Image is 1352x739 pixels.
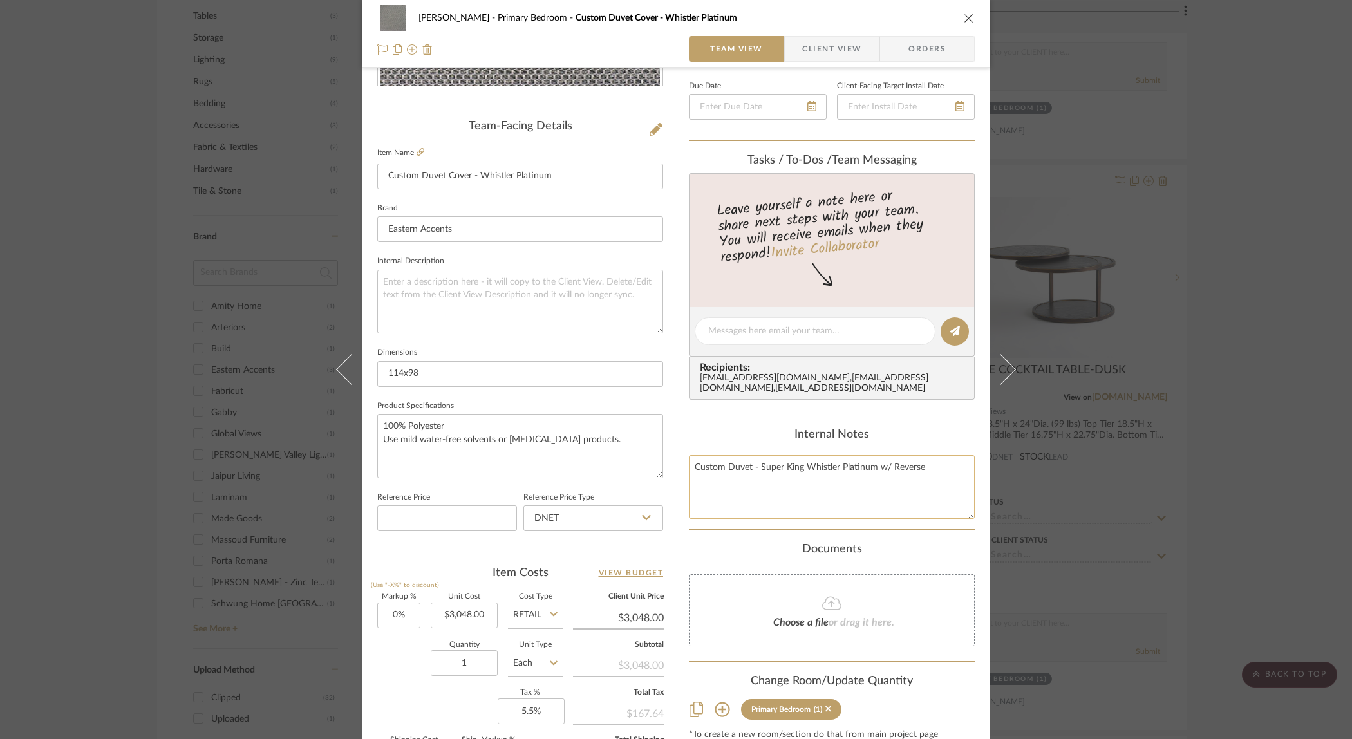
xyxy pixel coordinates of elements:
[573,642,664,648] label: Subtotal
[751,705,811,714] div: Primary Bedroom
[498,14,576,23] span: Primary Bedroom
[431,594,498,600] label: Unit Cost
[418,14,498,23] span: [PERSON_NAME]
[377,5,408,31] img: 66d0710b-dbe8-4435-bac5-facb39d3d077_48x40.jpg
[377,494,430,501] label: Reference Price
[422,44,433,55] img: Remove from project
[689,428,975,442] div: Internal Notes
[573,594,664,600] label: Client Unit Price
[700,373,969,394] div: [EMAIL_ADDRESS][DOMAIN_NAME] , [EMAIL_ADDRESS][DOMAIN_NAME] , [EMAIL_ADDRESS][DOMAIN_NAME]
[747,154,832,166] span: Tasks / To-Dos /
[498,689,563,696] label: Tax %
[573,653,664,676] div: $3,048.00
[377,164,663,189] input: Enter Item Name
[573,701,664,724] div: $167.64
[377,216,663,242] input: Enter Brand
[700,362,969,373] span: Recipients:
[837,94,975,120] input: Enter Install Date
[829,617,894,628] span: or drag it here.
[377,403,454,409] label: Product Specifications
[377,147,424,158] label: Item Name
[508,642,563,648] label: Unit Type
[837,83,944,89] label: Client-Facing Target Install Date
[377,594,420,600] label: Markup %
[802,36,861,62] span: Client View
[599,565,664,581] a: View Budget
[688,182,977,268] div: Leave yourself a note here or share next steps with your team. You will receive emails when they ...
[377,565,663,581] div: Item Costs
[377,350,417,356] label: Dimensions
[508,594,563,600] label: Cost Type
[814,705,822,714] div: (1)
[431,642,498,648] label: Quantity
[689,675,975,689] div: Change Room/Update Quantity
[710,36,763,62] span: Team View
[576,14,737,23] span: Custom Duvet Cover - Whistler Platinum
[770,233,880,265] a: Invite Collaborator
[963,12,975,24] button: close
[377,120,663,134] div: Team-Facing Details
[377,258,444,265] label: Internal Description
[773,617,829,628] span: Choose a file
[689,543,975,557] div: Documents
[377,205,398,212] label: Brand
[894,36,960,62] span: Orders
[689,94,827,120] input: Enter Due Date
[573,689,664,696] label: Total Tax
[689,83,721,89] label: Due Date
[689,154,975,168] div: team Messaging
[523,494,594,501] label: Reference Price Type
[377,361,663,387] input: Enter the dimensions of this item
